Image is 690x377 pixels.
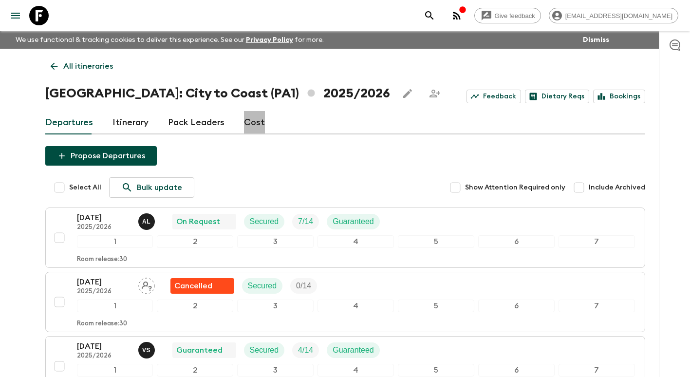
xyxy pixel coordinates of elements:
div: 2 [157,300,233,312]
button: Propose Departures [45,146,157,166]
button: menu [6,6,25,25]
button: [DATE]2025/2026Abdiel LuisOn RequestSecuredTrip FillGuaranteed1234567Room release:30 [45,207,645,268]
p: Secured [248,280,277,292]
button: [DATE]2025/2026Assign pack leaderFlash Pack cancellationSecuredTrip Fill1234567Room release:30 [45,272,645,332]
div: 5 [398,235,474,248]
p: 2025/2026 [77,288,131,296]
div: 5 [398,300,474,312]
div: Secured [244,214,285,229]
div: 2 [157,235,233,248]
p: 2025/2026 [77,224,131,231]
p: 0 / 14 [296,280,311,292]
div: [EMAIL_ADDRESS][DOMAIN_NAME] [549,8,678,23]
p: A L [142,218,150,226]
a: Give feedback [474,8,541,23]
p: Room release: 30 [77,256,127,264]
a: Departures [45,111,93,134]
a: Privacy Policy [246,37,293,43]
a: All itineraries [45,57,118,76]
a: Cost [244,111,265,134]
div: 7 [559,364,635,377]
a: Itinerary [112,111,149,134]
span: Give feedback [489,12,541,19]
div: Secured [242,278,283,294]
button: search adventures [420,6,439,25]
p: 4 / 14 [298,344,313,356]
p: All itineraries [63,60,113,72]
div: 2 [157,364,233,377]
div: Trip Fill [290,278,317,294]
div: 7 [559,300,635,312]
p: Room release: 30 [77,320,127,328]
a: Feedback [466,90,521,103]
a: Bookings [593,90,645,103]
p: [DATE] [77,276,131,288]
div: 6 [478,364,555,377]
div: 5 [398,364,474,377]
div: 6 [478,235,555,248]
button: vS [138,342,157,358]
p: Bulk update [137,182,182,193]
a: Pack Leaders [168,111,224,134]
p: 7 / 14 [298,216,313,227]
button: AL [138,213,157,230]
div: 4 [317,364,394,377]
span: vincent Scott [138,345,157,353]
p: Guaranteed [176,344,223,356]
div: 1 [77,364,153,377]
div: Flash Pack cancellation [170,278,234,294]
button: Dismiss [580,33,612,47]
div: 7 [559,235,635,248]
p: v S [142,346,150,354]
div: 4 [317,235,394,248]
a: Bulk update [109,177,194,198]
div: 3 [237,364,314,377]
p: Guaranteed [333,344,374,356]
p: Secured [250,216,279,227]
div: 1 [77,235,153,248]
p: 2025/2026 [77,352,131,360]
h1: [GEOGRAPHIC_DATA]: City to Coast (PA1) 2025/2026 [45,84,390,103]
span: Assign pack leader [138,281,155,288]
div: 3 [237,235,314,248]
a: Dietary Reqs [525,90,589,103]
div: 6 [478,300,555,312]
button: Edit this itinerary [398,84,417,103]
p: We use functional & tracking cookies to deliver this experience. See our for more. [12,31,328,49]
p: On Request [176,216,220,227]
span: Show Attention Required only [465,183,565,192]
div: Secured [244,342,285,358]
div: 4 [317,300,394,312]
div: 1 [77,300,153,312]
p: [DATE] [77,340,131,352]
span: [EMAIL_ADDRESS][DOMAIN_NAME] [560,12,678,19]
div: Trip Fill [292,214,319,229]
div: 3 [237,300,314,312]
span: Include Archived [589,183,645,192]
span: Select All [69,183,101,192]
div: Trip Fill [292,342,319,358]
span: Share this itinerary [425,84,445,103]
p: Guaranteed [333,216,374,227]
p: Secured [250,344,279,356]
span: Abdiel Luis [138,216,157,224]
p: Cancelled [174,280,212,292]
p: [DATE] [77,212,131,224]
